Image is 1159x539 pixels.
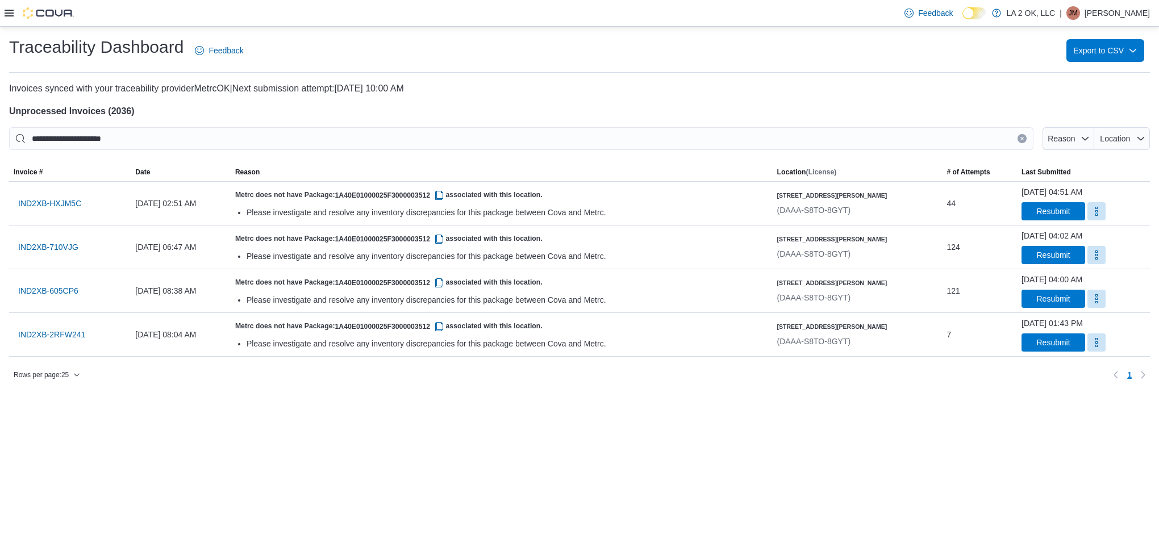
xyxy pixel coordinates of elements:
span: 1A40E01000025F3000003512 [335,191,446,199]
span: (License) [806,168,837,176]
button: Resubmit [1022,333,1085,352]
div: [DATE] 08:04 AM [131,323,231,346]
span: 121 [947,284,960,298]
span: (DAAA-S8TO-8GYT) [777,206,851,215]
span: Export to CSV [1073,39,1137,62]
span: Reason [235,168,260,177]
img: Cova [23,7,74,19]
button: More [1087,333,1106,352]
p: | [1060,6,1062,20]
div: [DATE] 04:51 AM [1022,186,1082,198]
input: Dark Mode [962,7,986,19]
div: [DATE] 08:38 AM [131,279,231,302]
button: Resubmit [1022,290,1085,308]
span: JM [1069,6,1078,20]
button: Rows per page:25 [9,368,85,382]
span: Invoice # [14,168,43,177]
h5: Metrc does not have Package: associated with this location. [235,320,768,333]
span: IND2XB-HXJM5C [18,198,81,209]
div: Jieann M [1066,6,1080,20]
h6: [STREET_ADDRESS][PERSON_NAME] [777,322,887,331]
h5: Metrc does not have Package: associated with this location. [235,232,768,246]
button: More [1087,246,1106,264]
button: Date [131,163,231,181]
span: 1A40E01000025F3000003512 [335,235,446,243]
span: Reason [1048,134,1075,143]
ul: Pagination for table: [1123,366,1136,384]
span: 7 [947,328,952,341]
button: Location [1094,127,1150,150]
span: 1 [1127,369,1132,381]
span: IND2XB-2RFW241 [18,329,85,340]
input: This is a search bar. After typing your query, hit enter to filter the results lower in the page. [9,127,1033,150]
div: Please investigate and resolve any inventory discrepancies for this package between Cova and Metrc. [247,294,768,306]
span: (DAAA-S8TO-8GYT) [777,337,851,346]
span: Rows per page : 25 [14,370,69,379]
button: IND2XB-2RFW241 [14,323,90,346]
span: Resubmit [1036,206,1070,217]
button: More [1087,290,1106,308]
h6: [STREET_ADDRESS][PERSON_NAME] [777,191,887,200]
a: Feedback [190,39,248,62]
span: (DAAA-S8TO-8GYT) [777,293,851,302]
span: Resubmit [1036,337,1070,348]
button: IND2XB-HXJM5C [14,192,86,215]
h5: Metrc does not have Package: associated with this location. [235,189,768,202]
button: Clear input [1018,134,1027,143]
button: IND2XB-710VJG [14,236,83,258]
span: Next submission attempt: [232,83,335,93]
button: Invoice # [9,163,131,181]
p: LA 2 OK, LLC [1007,6,1056,20]
div: [DATE] 01:43 PM [1022,317,1083,329]
button: Resubmit [1022,246,1085,264]
span: Resubmit [1036,293,1070,304]
div: [DATE] 04:02 AM [1022,230,1082,241]
nav: Pagination for table: [1109,366,1150,384]
button: Page 1 of 1 [1123,366,1136,384]
button: Reason [1043,127,1094,150]
h4: Unprocessed Invoices ( 2036 ) [9,105,1150,118]
span: Location [1100,134,1130,143]
button: Next page [1136,368,1150,382]
p: [PERSON_NAME] [1085,6,1150,20]
div: [DATE] 04:00 AM [1022,274,1082,285]
div: [DATE] 02:51 AM [131,192,231,215]
button: IND2XB-605CP6 [14,279,83,302]
span: Last Submitted [1022,168,1071,177]
span: # of Attempts [947,168,990,177]
button: Export to CSV [1066,39,1144,62]
div: Please investigate and resolve any inventory discrepancies for this package between Cova and Metrc. [247,338,768,349]
button: Previous page [1109,368,1123,382]
span: 1A40E01000025F3000003512 [335,323,446,331]
div: Please investigate and resolve any inventory discrepancies for this package between Cova and Metrc. [247,207,768,218]
h6: [STREET_ADDRESS][PERSON_NAME] [777,278,887,287]
button: More [1087,202,1106,220]
a: Feedback [900,2,957,24]
div: Please investigate and resolve any inventory discrepancies for this package between Cova and Metrc. [247,250,768,262]
h5: Location [777,168,837,177]
span: 124 [947,240,960,254]
span: Feedback [918,7,953,19]
div: [DATE] 06:47 AM [131,236,231,258]
p: Invoices synced with your traceability provider MetrcOK | [DATE] 10:00 AM [9,82,1150,95]
span: 1A40E01000025F3000003512 [335,279,446,287]
span: Location (License) [777,168,837,177]
span: (DAAA-S8TO-8GYT) [777,249,851,258]
span: IND2XB-710VJG [18,241,78,253]
span: Resubmit [1036,249,1070,261]
button: Resubmit [1022,202,1085,220]
span: Date [135,168,150,177]
span: Feedback [209,45,243,56]
h1: Traceability Dashboard [9,36,184,59]
h5: Metrc does not have Package: associated with this location. [235,276,768,290]
h6: [STREET_ADDRESS][PERSON_NAME] [777,235,887,244]
span: IND2XB-605CP6 [18,285,78,296]
span: 44 [947,197,956,210]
